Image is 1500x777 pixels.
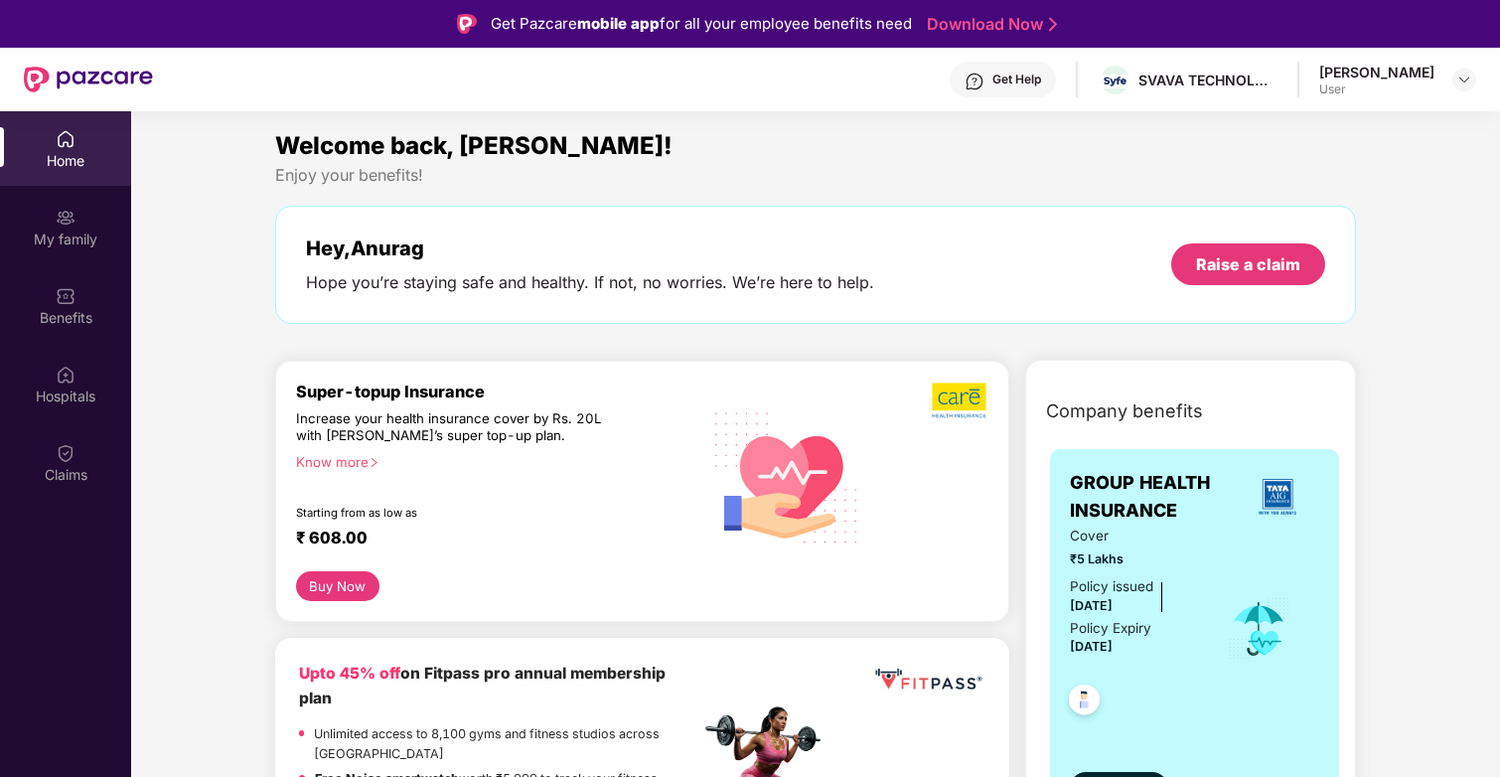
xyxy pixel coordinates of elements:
[56,286,75,306] img: svg+xml;base64,PHN2ZyBpZD0iQmVuZWZpdHMiIHhtbG5zPSJodHRwOi8vd3d3LnczLm9yZy8yMDAwL3N2ZyIgd2lkdGg9Ij...
[1456,72,1472,87] img: svg+xml;base64,PHN2ZyBpZD0iRHJvcGRvd24tMzJ4MzIiIHhtbG5zPSJodHRwOi8vd3d3LnczLm9yZy8yMDAwL3N2ZyIgd2...
[491,12,912,36] div: Get Pazcare for all your employee benefits need
[927,14,1051,35] a: Download Now
[296,506,616,520] div: Starting from as low as
[577,14,660,33] strong: mobile app
[56,365,75,385] img: svg+xml;base64,PHN2ZyBpZD0iSG9zcGl0YWxzIiB4bWxucz0iaHR0cDovL3d3dy53My5vcmcvMjAwMC9zdmciIHdpZHRoPS...
[965,72,984,91] img: svg+xml;base64,PHN2ZyBpZD0iSGVscC0zMngzMiIgeG1sbnM9Imh0dHA6Ly93d3cudzMub3JnLzIwMDAvc3ZnIiB3aWR0aD...
[1060,679,1109,727] img: svg+xml;base64,PHN2ZyB4bWxucz0iaHR0cDovL3d3dy53My5vcmcvMjAwMC9zdmciIHdpZHRoPSI0OC45NDMiIGhlaWdodD...
[1070,598,1113,613] span: [DATE]
[296,410,614,445] div: Increase your health insurance cover by Rs. 20L with [PERSON_NAME]’s super top-up plan.
[1070,469,1237,526] span: GROUP HEALTH INSURANCE
[275,165,1356,186] div: Enjoy your benefits!
[56,208,75,228] img: svg+xml;base64,PHN2ZyB3aWR0aD0iMjAiIGhlaWdodD0iMjAiIHZpZXdCb3g9IjAgMCAyMCAyMCIgZmlsbD0ibm9uZSIgeG...
[1070,549,1200,569] span: ₹5 Lakhs
[1138,71,1277,89] div: SVAVA TECHNOLOGIES INDIA PRIVATE LIMITED
[296,382,700,401] div: Super-topup Insurance
[1070,618,1151,639] div: Policy Expiry
[314,724,699,763] p: Unlimited access to 8,100 gyms and fitness studios across [GEOGRAPHIC_DATA]
[369,457,379,468] span: right
[457,14,477,34] img: Logo
[1046,397,1203,425] span: Company benefits
[1196,253,1300,275] div: Raise a claim
[1101,75,1129,88] img: download.png
[1070,639,1113,654] span: [DATE]
[306,236,874,260] div: Hey, Anurag
[299,664,666,706] b: on Fitpass pro annual membership plan
[1319,63,1434,81] div: [PERSON_NAME]
[1070,576,1153,597] div: Policy issued
[1251,470,1304,524] img: insurerLogo
[56,129,75,149] img: svg+xml;base64,PHN2ZyBpZD0iSG9tZSIgeG1sbnM9Imh0dHA6Ly93d3cudzMub3JnLzIwMDAvc3ZnIiB3aWR0aD0iMjAiIG...
[1319,81,1434,97] div: User
[299,664,400,683] b: Upto 45% off
[296,454,688,468] div: Know more
[992,72,1041,87] div: Get Help
[24,67,153,92] img: New Pazcare Logo
[296,571,379,601] button: Buy Now
[1049,14,1057,35] img: Stroke
[306,272,874,293] div: Hope you’re staying safe and healthy. If not, no worries. We’re here to help.
[56,443,75,463] img: svg+xml;base64,PHN2ZyBpZD0iQ2xhaW0iIHhtbG5zPSJodHRwOi8vd3d3LnczLm9yZy8yMDAwL3N2ZyIgd2lkdGg9IjIwIi...
[932,382,988,419] img: b5dec4f62d2307b9de63beb79f102df3.png
[275,131,673,160] span: Welcome back, [PERSON_NAME]!
[871,662,985,698] img: fppp.png
[1227,596,1291,662] img: icon
[296,528,680,551] div: ₹ 608.00
[1070,526,1200,546] span: Cover
[700,388,873,564] img: svg+xml;base64,PHN2ZyB4bWxucz0iaHR0cDovL3d3dy53My5vcmcvMjAwMC9zdmciIHhtbG5zOnhsaW5rPSJodHRwOi8vd3...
